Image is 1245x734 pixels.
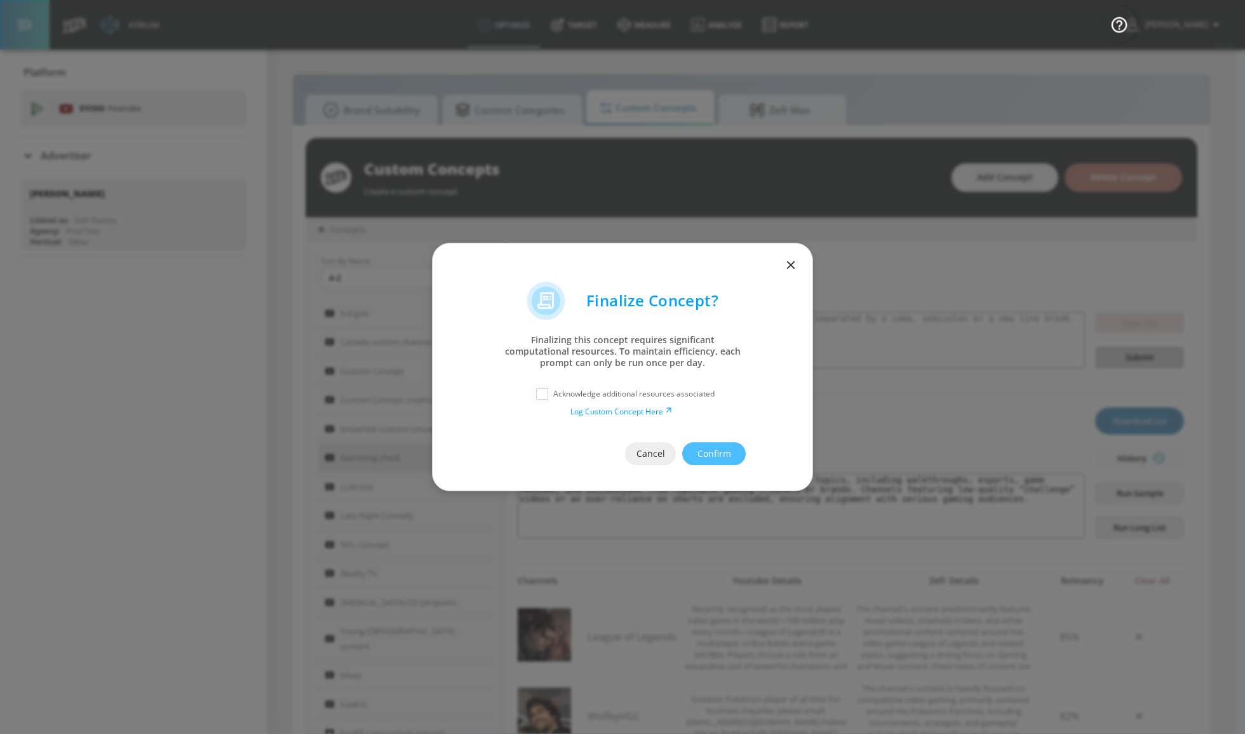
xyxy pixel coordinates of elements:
button: Open Resource Center [1101,6,1137,42]
p: Acknowledge additional resources associated [553,388,715,400]
p: Finalizing this concept requires significant computational resources. To maintain efficiency, eac... [502,334,743,369]
button: Cancel [625,442,676,465]
p: Finalize Concept? [586,292,718,310]
a: Log Custom Concept Here [570,405,675,417]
